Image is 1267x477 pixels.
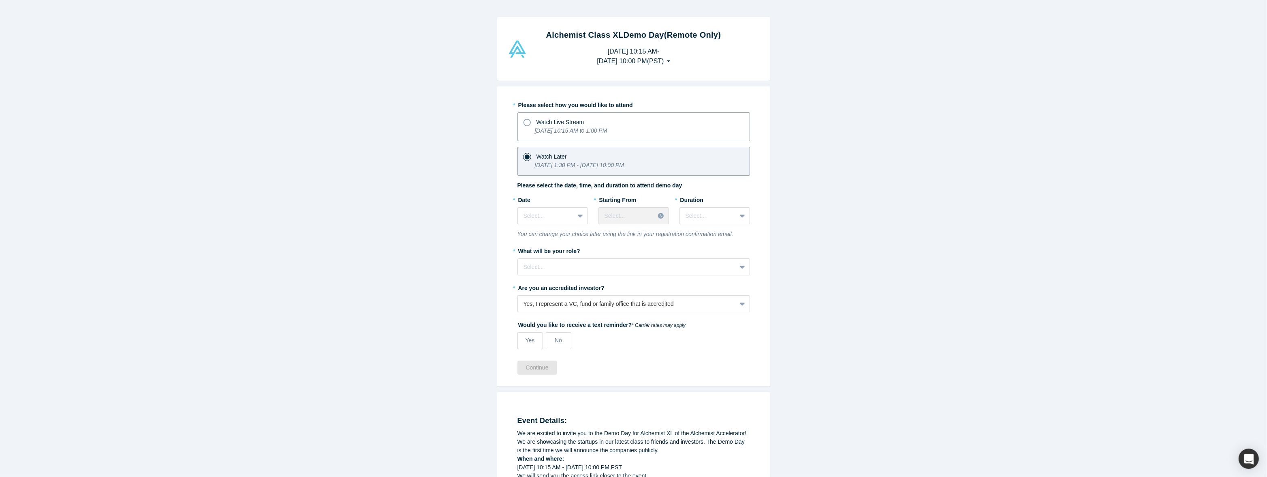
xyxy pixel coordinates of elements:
div: We are showcasing the startups in our latest class to friends and investors. The Demo Day is the ... [517,438,750,455]
label: Date [517,193,588,204]
label: Duration [679,193,750,204]
span: Watch Live Stream [536,119,584,125]
i: [DATE] 1:30 PM - [DATE] 10:00 PM [535,162,624,168]
div: Yes, I represent a VC, fund or family office that is accredited [523,300,731,308]
label: Would you like to receive a text reminder? [517,318,750,329]
label: What will be your role? [517,244,750,256]
i: [DATE] 10:15 AM to 1:00 PM [535,127,607,134]
i: You can change your choice later using the link in your registration confirmation email. [517,231,733,237]
button: Continue [517,361,557,375]
div: [DATE] 10:15 AM - [DATE] 10:00 PM PST [517,463,750,472]
strong: Event Details: [517,417,567,425]
img: Alchemist Vault Logo [508,41,527,58]
span: Yes [526,337,535,344]
label: Are you an accredited investor? [517,281,750,292]
label: Please select the date, time, and duration to attend demo day [517,181,682,190]
label: Starting From [598,193,637,204]
span: Watch Later [536,153,567,160]
em: * Carrier rates may apply [632,322,686,328]
button: [DATE] 10:15 AM-[DATE] 10:00 PM(PST) [588,44,678,69]
strong: When and where: [517,456,564,462]
label: Please select how you would like to attend [517,98,750,110]
span: No [555,337,562,344]
div: We are excited to invite you to the Demo Day for Alchemist XL of the Alchemist Accelerator! [517,429,750,438]
strong: Alchemist Class XL Demo Day (Remote Only) [546,30,721,39]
